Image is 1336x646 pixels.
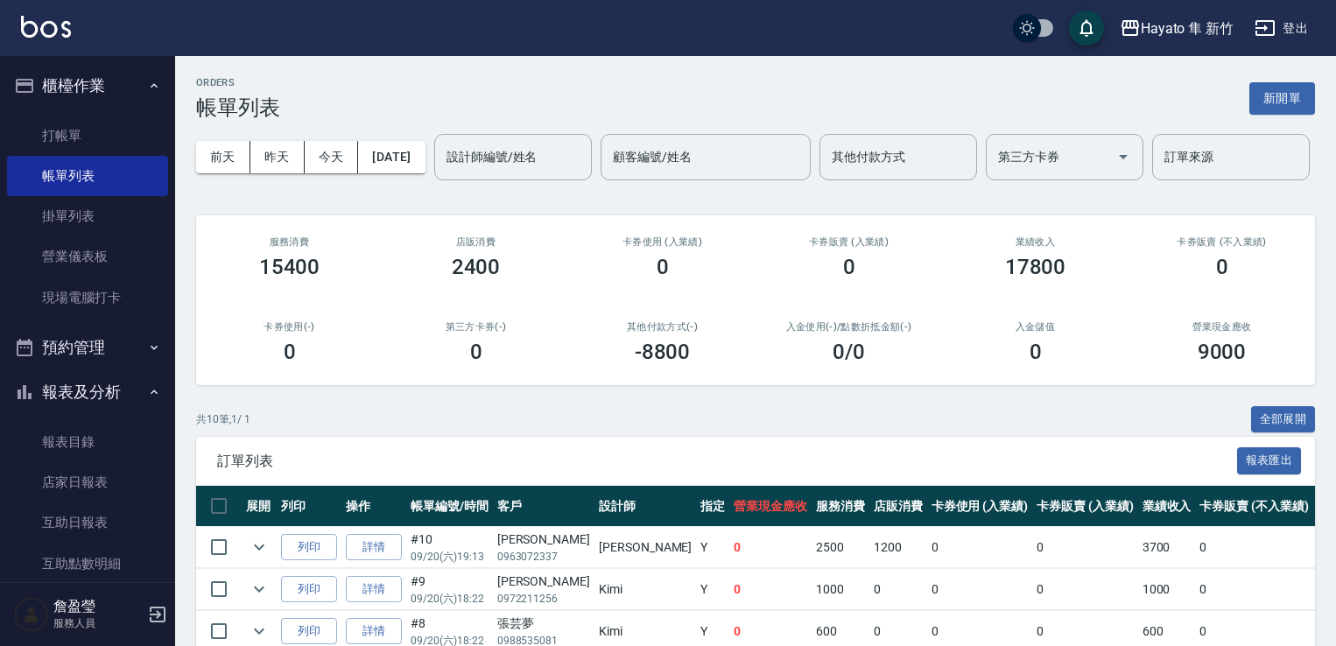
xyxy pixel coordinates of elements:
button: 列印 [281,534,337,561]
a: 詳情 [346,534,402,561]
a: 帳單列表 [7,156,168,196]
button: 報表匯出 [1237,447,1302,474]
td: #10 [406,527,493,568]
td: 0 [869,569,927,610]
h3: 0 [657,255,669,279]
a: 新開單 [1249,89,1315,106]
span: 訂單列表 [217,453,1237,470]
td: #9 [406,569,493,610]
a: 現場電腦打卡 [7,277,168,318]
button: 全部展開 [1251,406,1316,433]
h2: 第三方卡券(-) [404,321,548,333]
p: 09/20 (六) 18:22 [411,591,489,607]
th: 操作 [341,486,406,527]
th: 營業現金應收 [729,486,812,527]
a: 詳情 [346,576,402,603]
h3: 0 [470,340,482,364]
button: 列印 [281,618,337,645]
td: 0 [1195,527,1312,568]
th: 卡券販賣 (不入業績) [1195,486,1312,527]
img: Logo [21,16,71,38]
th: 店販消費 [869,486,927,527]
td: Kimi [594,569,696,610]
td: [PERSON_NAME] [594,527,696,568]
button: 昨天 [250,141,305,173]
td: 1000 [1138,569,1196,610]
button: Hayato 隼 新竹 [1113,11,1241,46]
h2: ORDERS [196,77,280,88]
th: 指定 [696,486,729,527]
div: Hayato 隼 新竹 [1141,18,1234,39]
th: 服務消費 [812,486,869,527]
th: 業績收入 [1138,486,1196,527]
button: [DATE] [358,141,425,173]
h3: 0 [284,340,296,364]
td: 0 [1032,527,1138,568]
td: 2500 [812,527,869,568]
h5: 詹盈瑩 [53,598,143,615]
th: 設計師 [594,486,696,527]
h2: 營業現金應收 [1150,321,1294,333]
td: 0 [1195,569,1312,610]
div: 張芸夢 [497,614,590,633]
img: Person [14,597,49,632]
div: [PERSON_NAME] [497,530,590,549]
h2: 其他付款方式(-) [590,321,735,333]
button: expand row [246,534,272,560]
button: 預約管理 [7,325,168,370]
h2: 卡券使用 (入業績) [590,236,735,248]
td: 0 [729,527,812,568]
a: 掛單列表 [7,196,168,236]
a: 報表目錄 [7,422,168,462]
th: 客戶 [493,486,594,527]
td: 1200 [869,527,927,568]
button: 列印 [281,576,337,603]
td: 1000 [812,569,869,610]
th: 展開 [242,486,277,527]
p: 0972211256 [497,591,590,607]
h3: 0 [843,255,855,279]
h3: 2400 [452,255,501,279]
td: 0 [927,527,1033,568]
h3: 9000 [1198,340,1247,364]
a: 打帳單 [7,116,168,156]
a: 互助點數明細 [7,544,168,584]
h3: 服務消費 [217,236,362,248]
p: 09/20 (六) 19:13 [411,549,489,565]
th: 列印 [277,486,341,527]
h2: 店販消費 [404,236,548,248]
h3: 0 [1030,340,1042,364]
a: 報表匯出 [1237,452,1302,468]
div: [PERSON_NAME] [497,572,590,591]
p: 服務人員 [53,615,143,631]
td: 0 [729,569,812,610]
button: expand row [246,618,272,644]
button: Open [1109,143,1137,171]
h2: 入金使用(-) /點數折抵金額(-) [777,321,921,333]
a: 店家日報表 [7,462,168,502]
h3: 17800 [1005,255,1066,279]
button: 報表及分析 [7,369,168,415]
th: 帳單編號/時間 [406,486,493,527]
h3: 帳單列表 [196,95,280,120]
a: 詳情 [346,618,402,645]
td: Y [696,569,729,610]
button: expand row [246,576,272,602]
a: 互助日報表 [7,502,168,543]
h2: 卡券販賣 (入業績) [777,236,921,248]
h3: 0 /0 [833,340,865,364]
p: 共 10 筆, 1 / 1 [196,411,250,427]
button: save [1069,11,1104,46]
td: Y [696,527,729,568]
button: 櫃檯作業 [7,63,168,109]
button: 登出 [1248,12,1315,45]
td: 3700 [1138,527,1196,568]
td: 0 [1032,569,1138,610]
td: 0 [927,569,1033,610]
button: 前天 [196,141,250,173]
h2: 入金儲值 [963,321,1107,333]
h2: 業績收入 [963,236,1107,248]
button: 今天 [305,141,359,173]
th: 卡券販賣 (入業績) [1032,486,1138,527]
th: 卡券使用 (入業績) [927,486,1033,527]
